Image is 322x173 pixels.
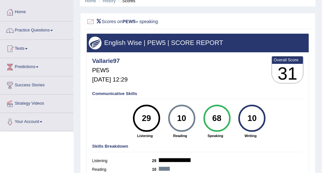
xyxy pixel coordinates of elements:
[92,91,304,96] h4: Communicative Skills
[92,158,152,164] label: Listening
[92,144,304,149] h4: Skills Breakdown
[0,3,73,19] a: Home
[0,113,73,129] a: Your Account
[92,167,152,173] label: Reading
[0,22,73,38] a: Practice Questions
[92,76,128,83] h5: [DATE] 12:29
[201,133,230,138] strong: Speaking
[136,107,156,130] div: 29
[272,64,303,83] h3: 31
[0,40,73,56] a: Tests
[172,107,192,130] div: 10
[165,133,195,138] strong: Reading
[122,19,136,24] b: PEW5
[152,167,159,172] b: 10
[0,76,73,92] a: Success Stories
[242,107,262,130] div: 10
[274,57,301,62] b: Overall Score
[236,133,266,138] strong: Writing
[87,18,225,26] h2: Scores on » speaking
[89,37,102,49] img: wings.png
[152,159,159,163] b: 29
[0,95,73,111] a: Strategy Videos
[207,107,227,130] div: 68
[89,39,307,46] h3: English Wise | PEW5 | SCORE REPORT
[130,133,160,138] strong: Listening
[92,67,128,74] h5: PEW5
[0,58,73,74] a: Predictions
[92,58,128,65] h4: Vallarie97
